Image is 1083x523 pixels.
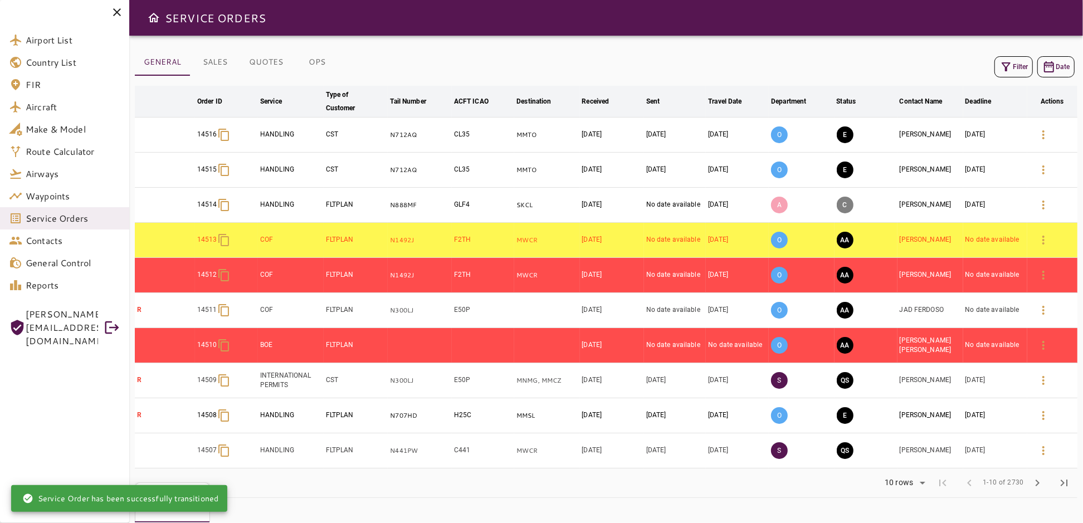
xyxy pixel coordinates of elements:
p: N300LJ [390,306,449,315]
td: No date available [963,223,1027,258]
td: HANDLING [258,398,324,433]
p: MNMG, MMCZ [516,376,577,385]
p: MMTO [516,165,577,175]
td: [DATE] [580,398,644,433]
span: Aircraft [26,100,120,114]
td: No date available [644,188,706,223]
button: Details [1030,192,1057,218]
p: SKCL [516,201,577,210]
td: INTERNATIONAL PERMITS [258,363,324,398]
button: Details [1030,262,1057,289]
p: 14511 [197,305,217,315]
td: HANDLING [258,153,324,188]
span: Airport List [26,33,120,47]
td: HANDLING [258,433,324,468]
td: CST [324,118,388,153]
span: Service [260,95,296,108]
div: Deadline [965,95,992,108]
button: Details [1030,121,1057,148]
td: [DATE] [644,363,706,398]
span: last_page [1057,476,1071,490]
td: [DATE] [644,433,706,468]
p: N712AQ [390,165,449,175]
td: C441 [452,433,515,468]
p: 14515 [197,165,217,174]
button: OPS [292,49,342,76]
td: [DATE] [644,398,706,433]
td: [DATE] [963,188,1027,223]
span: Reports [26,278,120,292]
div: Received [582,95,609,108]
button: Details [1030,157,1057,183]
p: MMSL [516,411,577,421]
span: First Page [929,470,956,496]
td: No date available [963,328,1027,363]
div: ACFT ICAO [454,95,489,108]
td: COF [258,258,324,293]
button: AWAITING ASSIGNMENT [837,232,853,248]
span: Travel Date [708,95,756,108]
p: 14507 [197,446,217,455]
p: 14512 [197,270,217,280]
td: [DATE] [963,433,1027,468]
span: [PERSON_NAME][EMAIL_ADDRESS][DOMAIN_NAME] [26,307,98,348]
td: [PERSON_NAME] [897,258,963,293]
td: [DATE] [706,153,769,188]
td: FLTPLAN [324,293,388,328]
td: [DATE] [706,293,769,328]
td: [DATE] [580,328,644,363]
td: [DATE] [963,398,1027,433]
td: FLTPLAN [324,328,388,363]
button: EXECUTION [837,162,853,178]
td: FLTPLAN [324,223,388,258]
td: [DATE] [580,223,644,258]
div: Status [837,95,856,108]
p: N712AQ [390,130,449,140]
td: [PERSON_NAME] [897,118,963,153]
button: Date [1037,56,1075,77]
span: Sent [646,95,675,108]
td: No date available [963,293,1027,328]
td: FLTPLAN [324,398,388,433]
button: Details [1030,332,1057,359]
td: [DATE] [580,363,644,398]
button: QUOTE SENT [837,442,853,459]
span: Department [771,95,821,108]
span: Destination [516,95,565,108]
span: Last Page [1051,470,1077,496]
p: MWCR [516,236,577,245]
span: Country List [26,56,120,69]
div: 10 rows [882,478,916,487]
div: Sent [646,95,660,108]
span: Received [582,95,624,108]
p: O [771,337,788,354]
p: N707HD [390,411,449,421]
span: Tail Number [390,95,440,108]
p: R [137,305,193,315]
span: Waypoints [26,189,120,203]
td: [DATE] [580,188,644,223]
td: FLTPLAN [324,258,388,293]
td: COF [258,223,324,258]
td: No date available [963,258,1027,293]
p: MWCR [516,446,577,456]
button: AWAITING ASSIGNMENT [837,267,853,284]
td: E50P [452,363,515,398]
td: No date available [644,223,706,258]
td: [DATE] [963,363,1027,398]
td: HANDLING [258,118,324,153]
span: Contacts [26,234,120,247]
div: basic tabs example [135,49,342,76]
div: Destination [516,95,551,108]
button: Details [1030,297,1057,324]
td: [DATE] [963,118,1027,153]
td: [DATE] [963,153,1027,188]
td: [DATE] [580,433,644,468]
p: O [771,232,788,248]
p: S [771,372,788,389]
td: No date available [644,258,706,293]
td: [PERSON_NAME] [897,188,963,223]
td: [DATE] [644,118,706,153]
p: N441PW [390,446,449,456]
td: [PERSON_NAME] [PERSON_NAME] [897,328,963,363]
